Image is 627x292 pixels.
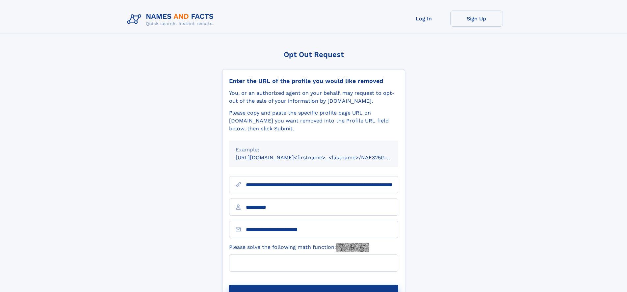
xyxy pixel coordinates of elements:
[398,11,450,27] a: Log In
[229,109,398,133] div: Please copy and paste the specific profile page URL on [DOMAIN_NAME] you want removed into the Pr...
[229,89,398,105] div: You, or an authorized agent on your behalf, may request to opt-out of the sale of your informatio...
[450,11,503,27] a: Sign Up
[236,146,392,154] div: Example:
[236,154,411,161] small: [URL][DOMAIN_NAME]<firstname>_<lastname>/NAF325G-xxxxxxxx
[229,243,369,252] label: Please solve the following math function:
[229,77,398,85] div: Enter the URL of the profile you would like removed
[124,11,219,28] img: Logo Names and Facts
[222,50,405,59] div: Opt Out Request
